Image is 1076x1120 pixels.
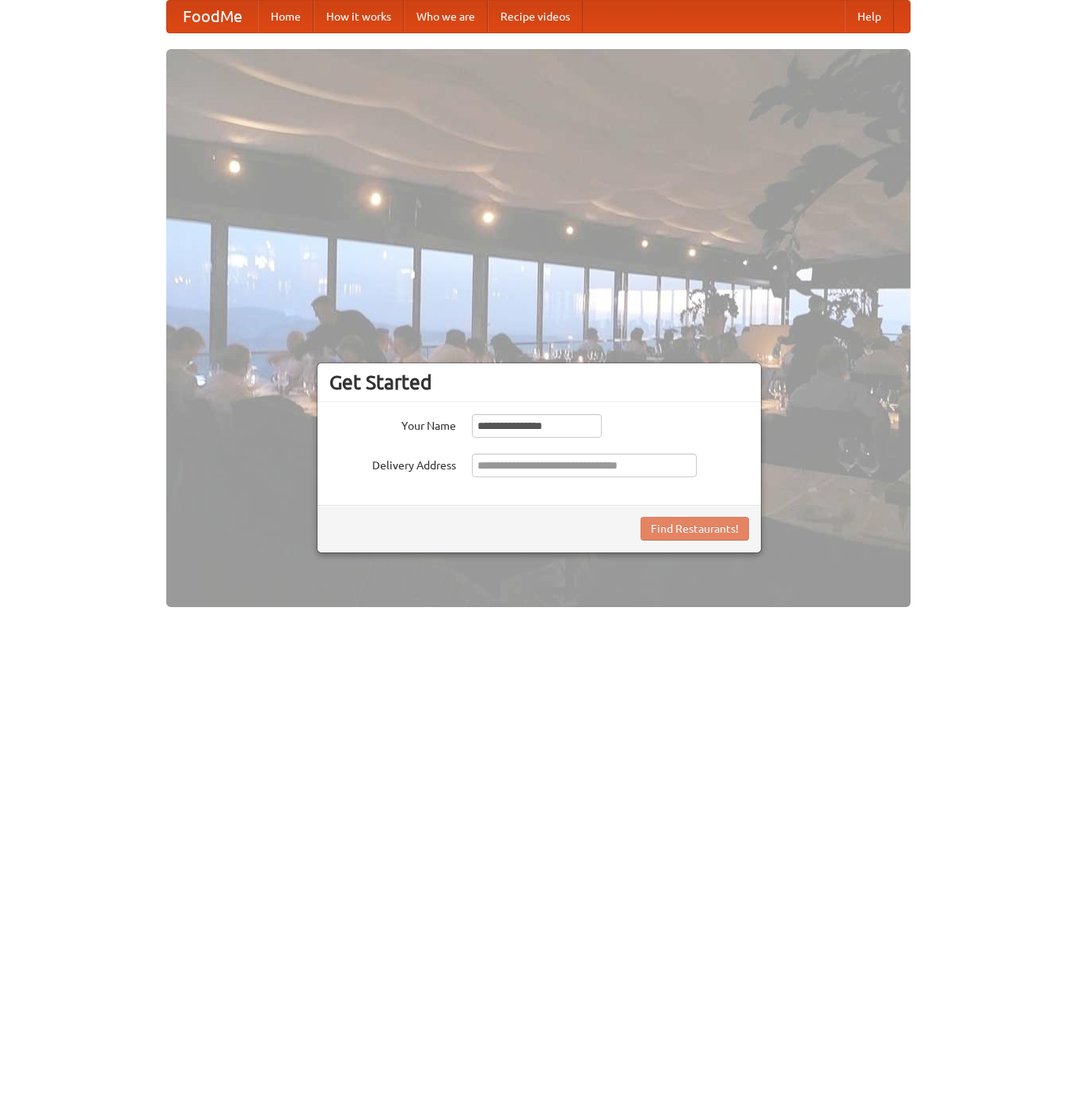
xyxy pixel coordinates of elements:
[329,370,749,394] h3: Get Started
[404,1,488,32] a: Who we are
[329,454,456,473] label: Delivery Address
[641,517,749,541] button: Find Restaurants!
[329,414,456,434] label: Your Name
[167,1,258,32] a: FoodMe
[488,1,583,32] a: Recipe videos
[258,1,314,32] a: Home
[845,1,894,32] a: Help
[314,1,404,32] a: How it works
